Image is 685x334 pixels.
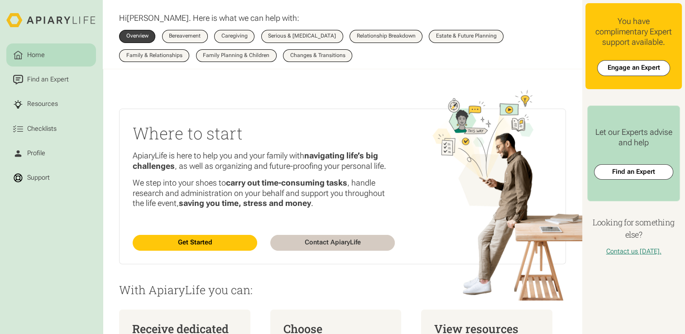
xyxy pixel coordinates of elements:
[25,124,58,134] div: Checklists
[133,122,395,144] h2: Where to start
[214,30,254,43] a: Caregiving
[25,173,51,183] div: Support
[594,127,673,148] div: Let our Experts advise and help
[226,178,347,187] strong: carry out time-consuming tasks
[436,33,497,39] div: Estate & Future Planning
[119,13,299,24] p: Hi . Here is what we can help with:
[133,151,395,171] p: ApiaryLife is here to help you and your family with , as well as organizing and future-proofing y...
[268,33,336,39] div: Serious & [MEDICAL_DATA]
[133,178,395,209] p: We step into your shoes to , handle research and administration on your behalf and support you th...
[126,53,182,58] div: Family & Relationships
[133,235,257,251] a: Get Started
[597,60,670,76] a: Engage an Expert
[283,49,352,62] a: Changes & Transitions
[119,49,189,62] a: Family & Relationships
[290,53,345,58] div: Changes & Transitions
[585,216,681,241] h4: Looking for something else?
[261,30,343,43] a: Serious & [MEDICAL_DATA]
[6,167,96,190] a: Support
[270,235,395,251] a: Contact ApiaryLife
[6,68,96,91] a: Find an Expert
[162,30,208,43] a: Bereavement
[6,43,96,67] a: Home
[119,30,155,43] a: Overview
[25,50,46,60] div: Home
[594,164,673,180] a: Find an Expert
[592,16,675,47] div: You have complimentary Expert support available.
[127,13,189,23] span: [PERSON_NAME]
[179,198,311,208] strong: saving you time, stress and money
[133,151,378,171] strong: navigating life’s big challenges
[350,30,422,43] a: Relationship Breakdown
[429,30,503,43] a: Estate & Future Planning
[196,49,277,62] a: Family Planning & Children
[221,33,248,39] div: Caregiving
[6,142,96,165] a: Profile
[25,75,70,85] div: Find an Expert
[6,93,96,116] a: Resources
[356,33,415,39] div: Relationship Breakdown
[6,117,96,140] a: Checklists
[119,284,566,296] p: With ApiaryLife you can:
[25,100,59,110] div: Resources
[169,33,201,39] div: Bereavement
[203,53,269,58] div: Family Planning & Children
[25,148,47,158] div: Profile
[606,248,661,255] a: Contact us [DATE].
